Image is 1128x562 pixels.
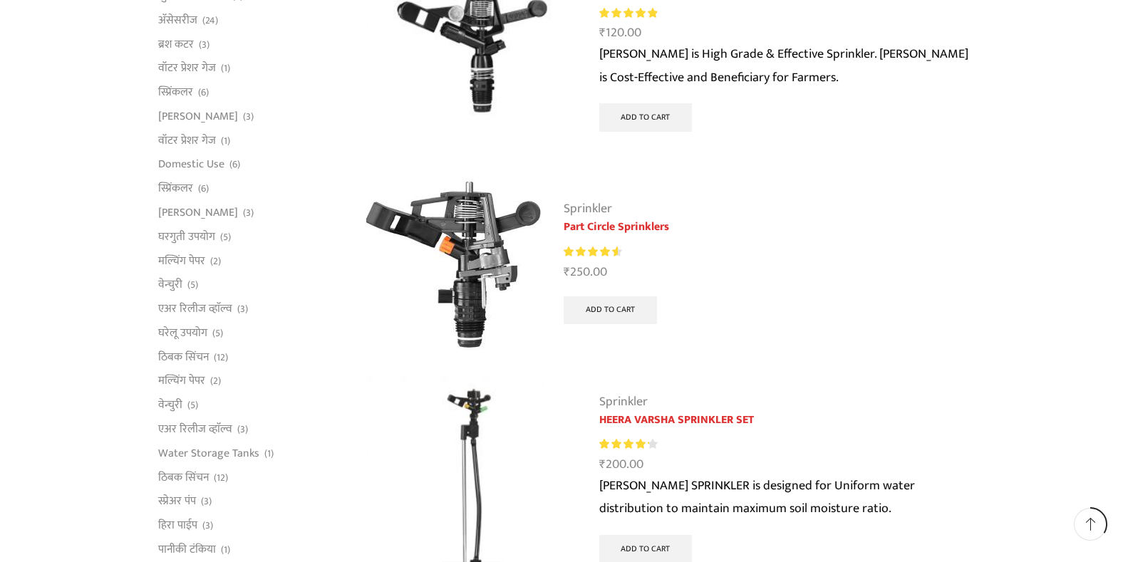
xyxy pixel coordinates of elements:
a: स्प्रिंकलर [158,177,193,201]
a: Domestic Use [158,152,224,177]
span: ₹ [599,22,606,43]
a: स्प्रेअर पंप [158,489,196,514]
a: ठिबक सिंचन [158,345,209,369]
a: HEERA VARSHA SPRINKLER SET [599,412,971,429]
a: Sprinkler [599,391,648,412]
bdi: 250.00 [564,261,607,283]
a: एअर रिलीज व्हाॅल्व [158,297,232,321]
span: (2) [210,374,221,388]
span: Rated out of 5 [564,244,618,259]
div: [PERSON_NAME] is High Grade & Effective Sprinkler. [PERSON_NAME] is Cost-Effective and Beneficiar... [599,43,971,89]
a: अ‍ॅसेसरीज [158,8,197,32]
bdi: 120.00 [599,22,641,43]
span: (1) [264,447,274,461]
span: (2) [210,254,221,269]
a: मल्चिंग पेपर [158,369,205,393]
span: (12) [214,350,228,365]
span: (3) [202,519,213,533]
a: [PERSON_NAME] [158,104,238,128]
img: part circle sprinkler [366,178,542,354]
div: Rated 5.00 out of 5 [599,6,657,21]
span: (5) [187,278,198,292]
span: (6) [198,182,209,196]
a: वेन्चुरी [158,273,182,297]
span: (5) [187,398,198,412]
a: स्प्रिंकलर [158,80,193,105]
span: ₹ [599,454,606,475]
span: (1) [221,543,230,557]
a: हिरा पाईप [158,514,197,538]
span: (1) [221,134,230,148]
span: [PERSON_NAME] SPRINKLER is designed for Uniform water distribution to maintain maximum soil moist... [599,475,915,519]
span: (3) [201,494,212,509]
a: Add to cart: “Saras Sprinkler” [599,103,693,132]
span: (1) [221,61,230,76]
a: वेन्चुरी [158,393,182,417]
a: घरेलू उपयोग [158,321,207,345]
span: (3) [243,110,254,124]
a: एअर रिलीज व्हाॅल्व [158,417,232,442]
span: Rated out of 5 [599,437,650,452]
a: ब्रश कटर [158,32,194,56]
span: (24) [202,14,218,28]
span: (3) [243,206,254,220]
div: Rated 4.67 out of 5 [564,244,621,259]
span: (3) [237,302,248,316]
a: Water Storage Tanks [158,441,259,465]
a: Part Circle Sprinklers [564,219,869,236]
bdi: 200.00 [599,454,643,475]
span: (12) [214,471,228,485]
span: Rated out of 5 [599,6,657,21]
a: ठिबक सिंचन [158,465,209,489]
a: Add to cart: “Part Circle Sprinklers” [564,296,657,325]
a: वॉटर प्रेशर गेज [158,128,216,152]
a: घरगुती उपयोग [158,224,215,249]
span: ₹ [564,261,570,283]
span: (3) [237,422,248,437]
span: (5) [220,230,231,244]
span: (6) [229,157,240,172]
a: Sprinkler [564,198,612,219]
a: मल्चिंग पेपर [158,249,205,273]
a: [PERSON_NAME] [158,201,238,225]
span: (6) [198,85,209,100]
span: (3) [199,38,209,52]
div: Rated 4.37 out of 5 [599,437,657,452]
a: वॉटर प्रेशर गेज [158,56,216,80]
a: पानीकी टंकिया [158,537,216,561]
span: (5) [212,326,223,340]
